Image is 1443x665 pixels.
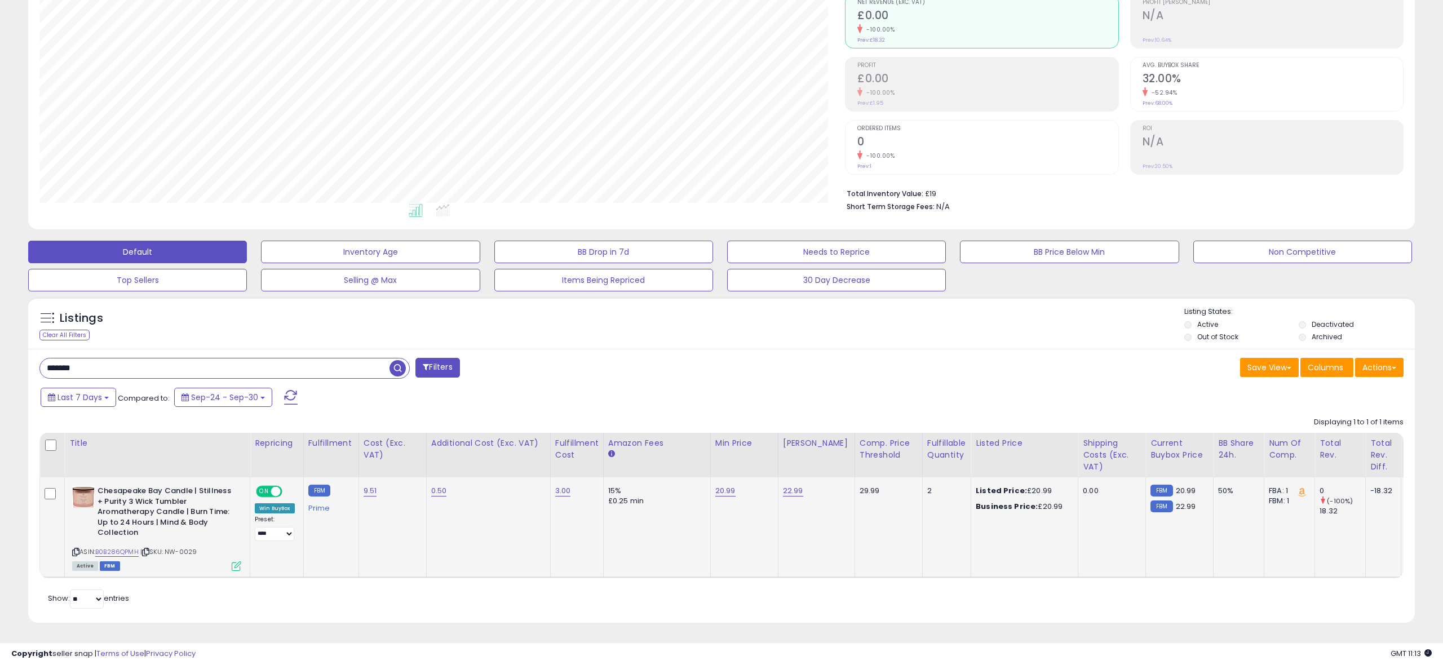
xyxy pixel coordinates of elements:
[1143,37,1171,43] small: Prev: 10.64%
[857,63,1118,69] span: Profit
[1327,496,1353,506] small: (-100%)
[415,358,459,378] button: Filters
[936,201,950,212] span: N/A
[555,485,571,496] a: 3.00
[72,486,241,569] div: ASIN:
[857,9,1118,24] h2: £0.00
[72,486,95,508] img: 41ZtWlD0SXL._SL40_.jpg
[1176,501,1196,512] span: 22.99
[1269,486,1306,496] div: FBA: 1
[69,437,245,449] div: Title
[140,547,197,556] span: | SKU: NW-0029
[1143,126,1403,132] span: ROI
[1143,163,1172,170] small: Prev: 20.50%
[28,241,247,263] button: Default
[41,388,116,407] button: Last 7 Days
[727,241,946,263] button: Needs to Reprice
[96,648,144,659] a: Terms of Use
[927,437,966,461] div: Fulfillable Quantity
[857,135,1118,150] h2: 0
[255,503,295,513] div: Win BuyBox
[1320,506,1365,516] div: 18.32
[857,37,885,43] small: Prev: £18.32
[72,561,98,571] span: All listings currently available for purchase on Amazon
[1083,437,1141,473] div: Shipping Costs (Exc. VAT)
[608,449,615,459] small: Amazon Fees.
[976,437,1073,449] div: Listed Price
[1312,332,1342,342] label: Archived
[862,88,895,97] small: -100.00%
[783,437,850,449] div: [PERSON_NAME]
[431,437,546,449] div: Additional Cost (Exc. VAT)
[1150,485,1172,496] small: FBM
[1269,496,1306,506] div: FBM: 1
[857,72,1118,87] h2: £0.00
[1143,135,1403,150] h2: N/A
[255,437,299,449] div: Repricing
[1355,358,1404,377] button: Actions
[1320,437,1361,461] div: Total Rev.
[1370,437,1396,473] div: Total Rev. Diff.
[1150,437,1209,461] div: Current Buybox Price
[715,485,736,496] a: 20.99
[57,392,102,403] span: Last 7 Days
[1218,486,1255,496] div: 50%
[860,486,914,496] div: 29.99
[847,186,1395,200] li: £19
[1314,417,1404,428] div: Displaying 1 to 1 of 1 items
[431,485,447,496] a: 0.50
[1370,486,1392,496] div: -18.32
[857,100,883,107] small: Prev: £1.95
[1300,358,1353,377] button: Columns
[1143,9,1403,24] h2: N/A
[1240,358,1299,377] button: Save View
[174,388,272,407] button: Sep-24 - Sep-30
[976,502,1069,512] div: £20.99
[261,269,480,291] button: Selling @ Max
[308,485,330,496] small: FBM
[255,516,295,541] div: Preset:
[11,648,52,659] strong: Copyright
[1143,100,1172,107] small: Prev: 68.00%
[1320,486,1365,496] div: 0
[11,649,196,659] div: seller snap | |
[1143,63,1403,69] span: Avg. Buybox Share
[146,648,196,659] a: Privacy Policy
[927,486,962,496] div: 2
[1083,486,1137,496] div: 0.00
[1197,320,1218,329] label: Active
[191,392,258,403] span: Sep-24 - Sep-30
[261,241,480,263] button: Inventory Age
[727,269,946,291] button: 30 Day Decrease
[1176,485,1196,496] span: 20.99
[783,485,803,496] a: 22.99
[608,496,702,506] div: £0.25 min
[715,437,773,449] div: Min Price
[1391,648,1432,659] span: 2025-10-8 11:13 GMT
[862,152,895,160] small: -100.00%
[857,163,871,170] small: Prev: 1
[1218,437,1259,461] div: BB Share 24h.
[1148,88,1178,97] small: -52.94%
[60,311,103,326] h5: Listings
[555,437,599,461] div: Fulfillment Cost
[100,561,120,571] span: FBM
[1312,320,1354,329] label: Deactivated
[95,547,139,557] a: B0B286QPMH
[48,593,129,604] span: Show: entries
[1150,500,1172,512] small: FBM
[494,269,713,291] button: Items Being Repriced
[860,437,918,461] div: Comp. Price Threshold
[1269,437,1310,461] div: Num of Comp.
[608,437,706,449] div: Amazon Fees
[364,485,377,496] a: 9.51
[308,437,354,449] div: Fulfillment
[847,202,935,211] b: Short Term Storage Fees:
[281,487,299,496] span: OFF
[257,487,271,496] span: ON
[1143,72,1403,87] h2: 32.00%
[308,499,350,513] div: Prime
[857,126,1118,132] span: Ordered Items
[1184,307,1415,317] p: Listing States:
[1197,332,1238,342] label: Out of Stock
